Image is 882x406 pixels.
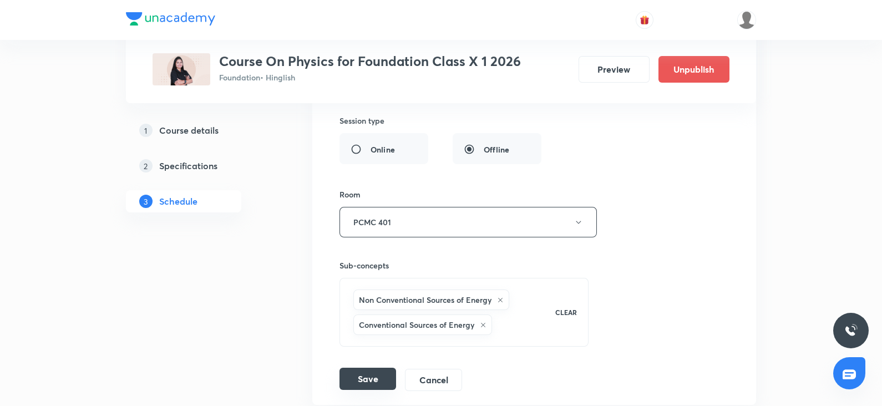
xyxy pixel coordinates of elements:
[159,195,197,208] h5: Schedule
[737,11,756,29] img: Aarati parsewar
[339,207,597,237] button: PCMC 401
[159,159,217,172] h5: Specifications
[139,124,153,137] p: 1
[555,307,577,317] p: CLEAR
[139,195,153,208] p: 3
[636,11,653,29] button: avatar
[139,159,153,172] p: 2
[339,260,589,271] h6: Sub-concepts
[339,368,396,390] button: Save
[219,53,521,69] h3: Course On Physics for Foundation Class X 1 2026
[359,319,474,331] h6: Conventional Sources of Energy
[126,12,215,26] img: Company Logo
[640,15,650,25] img: avatar
[658,56,729,83] button: Unpublish
[126,155,277,177] a: 2Specifications
[339,189,361,200] h6: Room
[844,324,858,337] img: ttu
[153,53,210,85] img: 2C30BB92-3663-4EA6-8FE9-558D65839E41_plus.png
[126,119,277,141] a: 1Course details
[579,56,650,83] button: Preview
[219,72,521,83] p: Foundation • Hinglish
[126,12,215,28] a: Company Logo
[359,294,491,306] h6: Non Conventional Sources of Energy
[339,115,384,126] h6: Session type
[405,369,462,391] button: Cancel
[159,124,219,137] h5: Course details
